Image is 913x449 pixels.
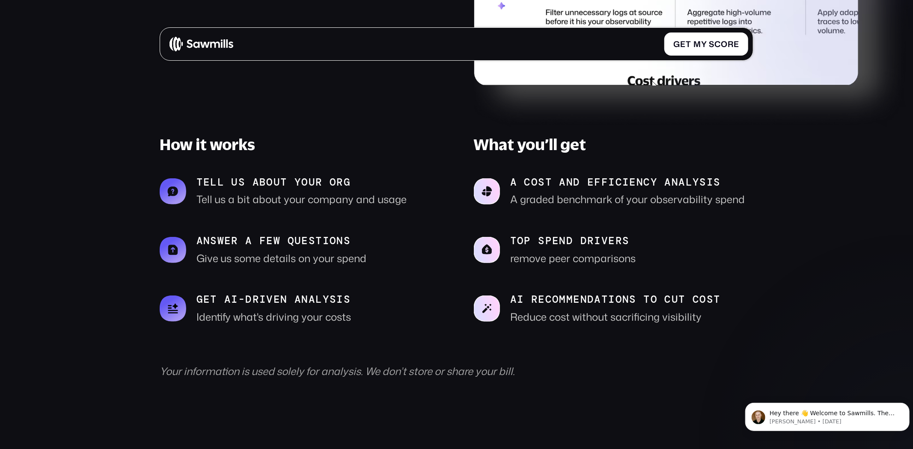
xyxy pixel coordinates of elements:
[510,310,721,324] p: Reduce cost without sacrificing visibility
[664,32,748,56] a: Getmyscore
[196,293,351,306] p: Get AI-driven analysis
[28,33,157,41] p: Message from Winston, sent 6w ago
[674,39,681,49] span: G
[680,39,686,49] span: e
[721,39,728,49] span: o
[160,135,439,154] h3: How it works
[728,39,734,49] span: r
[196,235,367,247] p: answer a few questions
[196,193,407,206] p: Tell us a bit about your company and usage
[510,252,636,265] p: remove peer comparisons
[196,310,351,324] p: Identify what's driving your costs
[686,39,691,49] span: t
[28,25,153,66] span: Hey there 👋 Welcome to Sawmills. The smart telemetry management platform that solves cost, qualit...
[742,385,913,445] iframe: Intercom notifications message
[734,39,739,49] span: e
[196,252,367,265] p: Give us some details on your spend
[510,293,721,306] p: AI recommendations to cut cost
[714,39,721,49] span: c
[693,39,701,49] span: m
[196,176,407,189] p: tell us about your org
[510,235,636,247] p: Top Spend Drivers
[701,39,707,49] span: y
[160,365,753,378] div: Your information is used solely for analysis. We don’t store or share your bill.
[474,135,753,154] h3: What you’ll get
[709,39,715,49] span: s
